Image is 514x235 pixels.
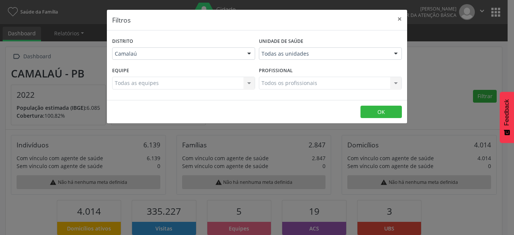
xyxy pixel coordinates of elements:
[392,10,407,28] button: Close
[503,99,510,126] span: Feedback
[259,36,303,47] label: Unidade de saúde
[115,50,240,58] span: Camalaú
[112,36,133,47] label: Distrito
[112,15,131,25] h5: Filtros
[112,65,129,77] label: Equipe
[259,65,293,77] label: Profissional
[500,92,514,143] button: Feedback - Mostrar pesquisa
[262,50,386,58] span: Todas as unidades
[360,106,402,118] button: OK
